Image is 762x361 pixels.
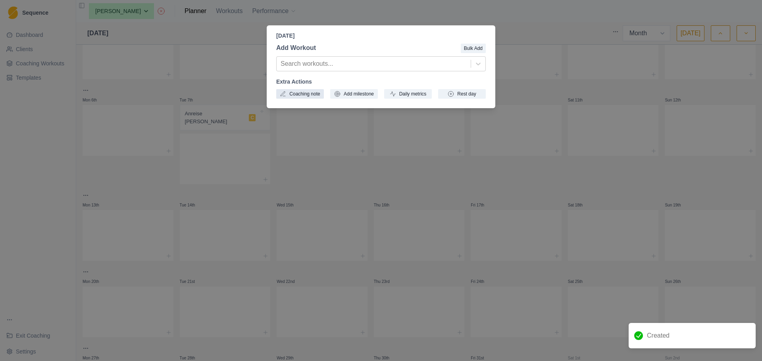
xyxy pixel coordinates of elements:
[438,89,486,99] button: Rest day
[330,89,378,99] button: Add milestone
[276,78,486,86] p: Extra Actions
[276,89,324,99] button: Coaching note
[384,89,432,99] button: Daily metrics
[276,43,316,53] p: Add Workout
[629,323,756,348] div: Created
[461,44,486,53] button: Bulk Add
[276,32,486,40] p: [DATE]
